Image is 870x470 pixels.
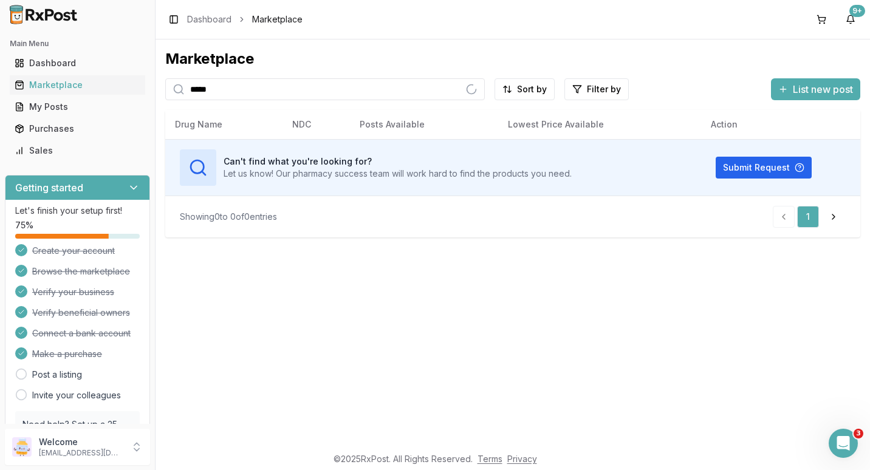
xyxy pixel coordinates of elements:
iframe: Intercom live chat [829,429,858,458]
button: Sort by [495,78,555,100]
span: Verify beneficial owners [32,307,130,319]
span: Create your account [32,245,115,257]
img: RxPost Logo [5,5,83,24]
div: Dashboard [15,57,140,69]
span: Sort by [517,83,547,95]
button: Sales [5,141,150,160]
span: Filter by [587,83,621,95]
th: Action [701,110,860,139]
button: Marketplace [5,75,150,95]
button: List new post [771,78,860,100]
span: Make a purchase [32,348,102,360]
span: List new post [793,82,853,97]
button: Dashboard [5,53,150,73]
a: Marketplace [10,74,145,96]
th: Lowest Price Available [498,110,701,139]
span: Marketplace [252,13,303,26]
button: Submit Request [716,157,812,179]
div: My Posts [15,101,140,113]
p: Welcome [39,436,123,448]
a: 1 [797,206,819,228]
div: 9+ [849,5,865,17]
p: Let us know! Our pharmacy success team will work hard to find the products you need. [224,168,572,180]
div: Showing 0 to 0 of 0 entries [180,211,277,223]
h3: Getting started [15,180,83,195]
a: Dashboard [10,52,145,74]
a: Terms [478,454,502,464]
button: My Posts [5,97,150,117]
button: Purchases [5,119,150,138]
button: 9+ [841,10,860,29]
span: Connect a bank account [32,327,131,339]
img: User avatar [12,437,32,457]
h3: Can't find what you're looking for? [224,155,572,168]
th: Drug Name [165,110,283,139]
span: Browse the marketplace [32,265,130,278]
p: Let's finish your setup first! [15,205,140,217]
a: My Posts [10,96,145,118]
a: Privacy [507,454,537,464]
a: Dashboard [187,13,231,26]
p: Need help? Set up a 25 minute call with our team to set up. [22,418,132,455]
a: Post a listing [32,369,82,381]
div: Marketplace [165,49,860,69]
nav: breadcrumb [187,13,303,26]
button: Filter by [564,78,629,100]
a: Sales [10,140,145,162]
span: 3 [854,429,863,438]
div: Sales [15,145,140,157]
a: Invite your colleagues [32,389,121,401]
p: [EMAIL_ADDRESS][DOMAIN_NAME] [39,448,123,458]
h2: Main Menu [10,39,145,49]
span: Verify your business [32,286,114,298]
div: Marketplace [15,79,140,91]
a: Purchases [10,118,145,140]
th: Posts Available [350,110,498,139]
a: Go to next page [821,206,846,228]
th: NDC [283,110,350,139]
nav: pagination [773,206,846,228]
span: 75 % [15,219,33,231]
a: List new post [771,84,860,97]
div: Purchases [15,123,140,135]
